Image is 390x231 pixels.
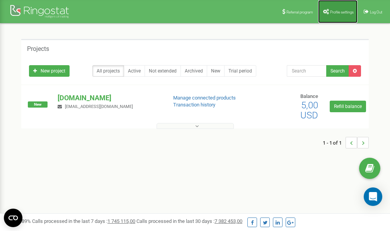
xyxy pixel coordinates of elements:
[173,95,236,101] a: Manage connected products
[27,46,49,52] h5: Projects
[286,10,313,14] span: Referral program
[58,93,160,103] p: [DOMAIN_NAME]
[92,65,124,77] a: All projects
[29,65,70,77] a: New project
[323,137,346,148] span: 1 - 1 of 1
[136,218,242,224] span: Calls processed in the last 30 days :
[326,65,349,77] button: Search
[4,209,22,227] button: Open CMP widget
[32,218,135,224] span: Calls processed in the last 7 days :
[181,65,207,77] a: Archived
[124,65,145,77] a: Active
[323,129,369,156] nav: ...
[364,187,382,206] div: Open Intercom Messenger
[215,218,242,224] u: 7 382 453,00
[107,218,135,224] u: 1 745 115,00
[207,65,225,77] a: New
[224,65,256,77] a: Trial period
[65,104,133,109] span: [EMAIL_ADDRESS][DOMAIN_NAME]
[28,101,48,108] span: New
[330,10,354,14] span: Profile settings
[300,93,318,99] span: Balance
[287,65,327,77] input: Search
[330,101,366,112] a: Refill balance
[300,100,318,121] span: 5,00 USD
[370,10,382,14] span: Log Out
[173,102,215,108] a: Transaction history
[145,65,181,77] a: Not extended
